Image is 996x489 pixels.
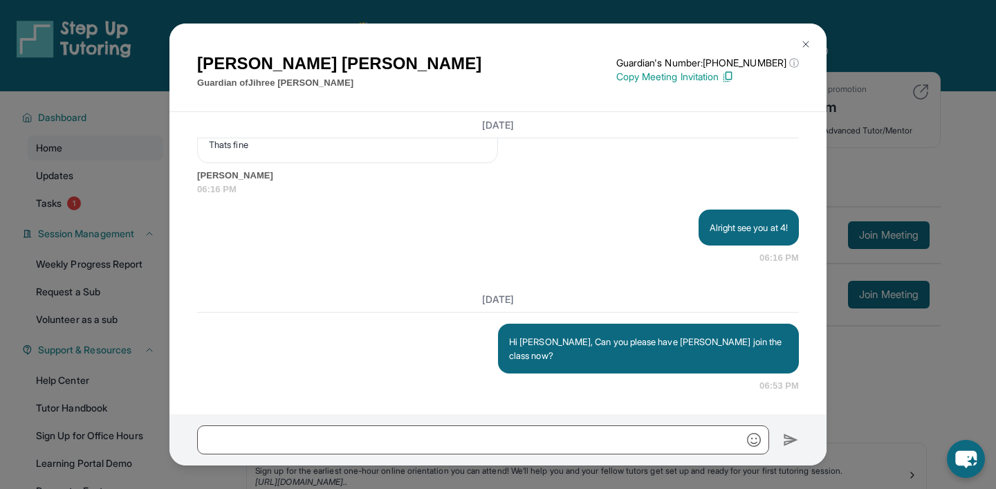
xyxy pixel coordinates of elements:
img: Emoji [747,433,761,447]
h1: [PERSON_NAME] [PERSON_NAME] [197,51,481,76]
img: Send icon [783,432,799,448]
p: Copy Meeting Invitation [616,70,799,84]
p: Alright see you at 4! [710,221,788,234]
img: Copy Icon [721,71,734,83]
h3: [DATE] [197,118,799,131]
p: Guardian's Number: [PHONE_NUMBER] [616,56,799,70]
h3: [DATE] [197,293,799,306]
span: ⓘ [789,56,799,70]
span: [PERSON_NAME] [197,169,799,183]
span: 06:16 PM [759,251,799,265]
p: Thats fine [209,138,486,151]
span: 06:53 PM [759,379,799,393]
p: Guardian of Jihree [PERSON_NAME] [197,76,481,90]
span: 06:16 PM [197,183,799,196]
button: chat-button [947,440,985,478]
img: Close Icon [800,39,811,50]
p: Hi [PERSON_NAME], Can you please have [PERSON_NAME] join the class now? [509,335,788,362]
